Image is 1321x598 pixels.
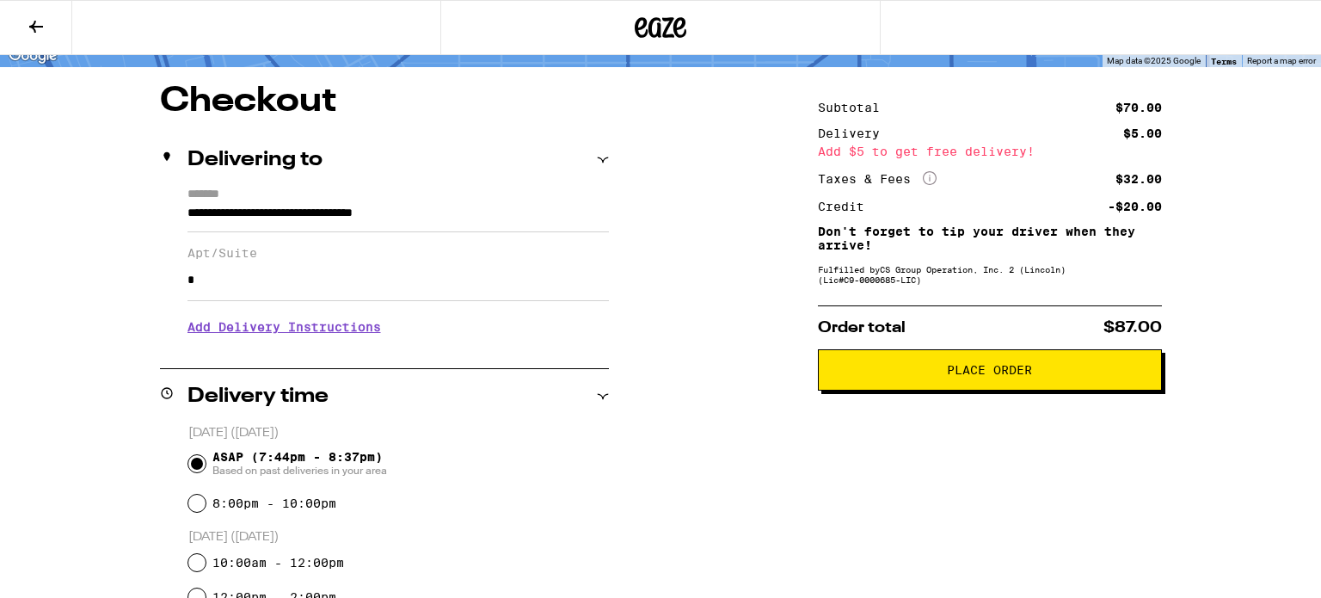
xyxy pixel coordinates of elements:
label: Apt/Suite [187,246,609,260]
div: Fulfilled by CS Group Operation, Inc. 2 (Lincoln) (Lic# C9-0000685-LIC ) [818,264,1162,285]
a: Terms [1211,56,1237,66]
p: Don't forget to tip your driver when they arrive! [818,225,1162,252]
h1: Checkout [160,84,609,119]
div: Subtotal [818,102,892,114]
span: $87.00 [1103,320,1162,336]
label: 8:00pm - 10:00pm [212,496,336,510]
p: We'll contact you at [PHONE_NUMBER] when we arrive [187,347,609,361]
span: Based on past deliveries in your area [212,464,387,478]
p: [DATE] ([DATE]) [188,529,609,546]
span: Map data ©2025 Google [1107,56,1201,65]
div: $5.00 [1123,127,1162,139]
span: Hi. Need any help? [10,12,124,26]
img: Google [4,45,61,67]
span: Order total [818,320,906,336]
div: Credit [818,200,876,213]
div: -$20.00 [1108,200,1162,213]
h3: Add Delivery Instructions [187,307,609,347]
div: Taxes & Fees [818,171,937,187]
span: ASAP (7:44pm - 8:37pm) [212,450,387,478]
button: Place Order [818,349,1162,391]
label: 10:00am - 12:00pm [212,556,344,570]
div: $70.00 [1115,102,1162,114]
h2: Delivering to [187,150,323,170]
div: Delivery [818,127,892,139]
a: Report a map error [1247,56,1316,65]
div: $32.00 [1115,173,1162,185]
span: Place Order [947,364,1032,376]
h2: Delivery time [187,386,329,407]
a: Open this area in Google Maps (opens a new window) [4,45,61,67]
div: Add $5 to get free delivery! [818,145,1162,157]
p: [DATE] ([DATE]) [188,425,609,441]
